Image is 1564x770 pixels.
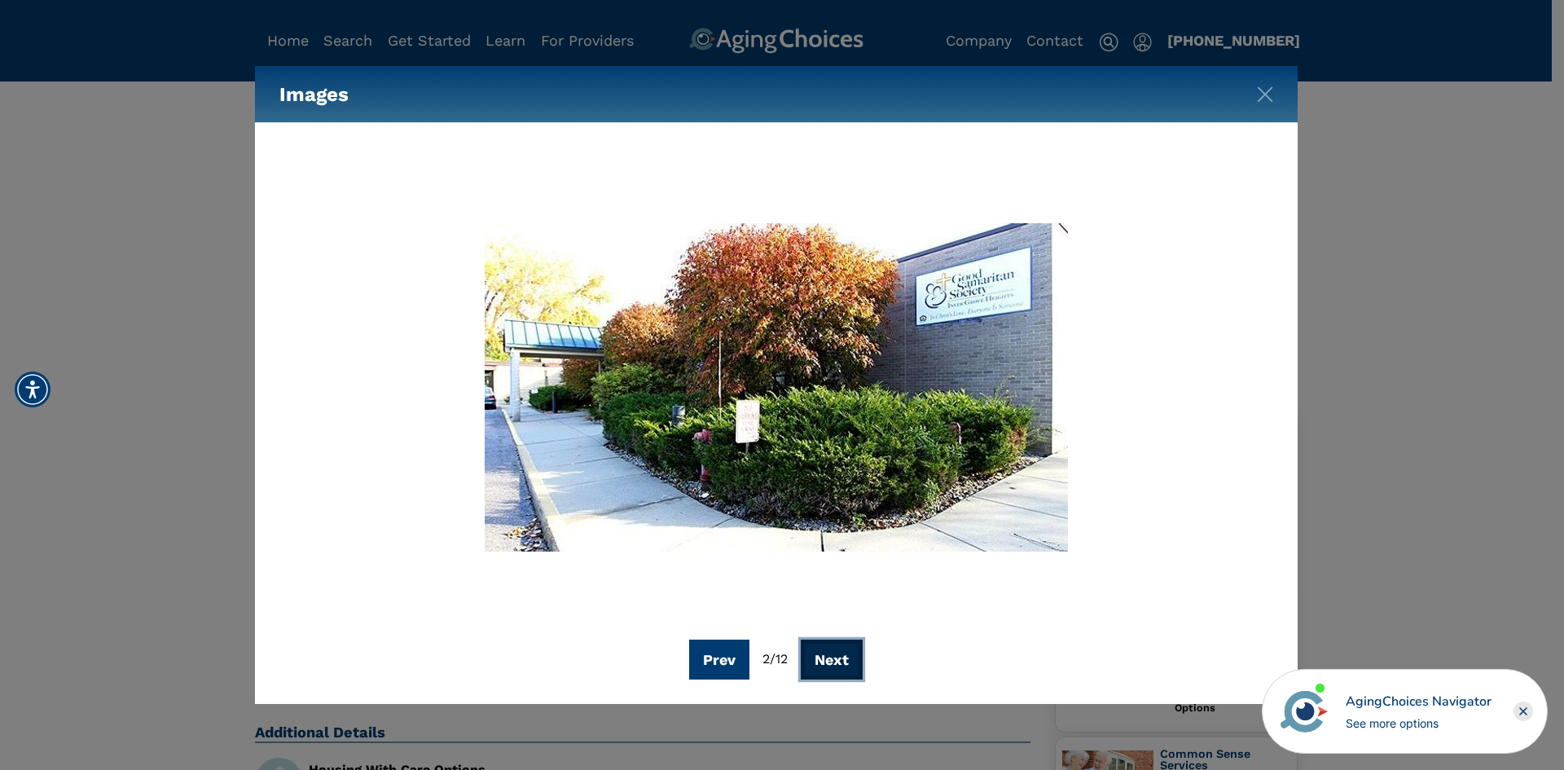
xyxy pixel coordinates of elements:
[15,372,51,407] div: Accessibility Menu
[1257,86,1273,103] img: modal-close.svg
[1276,684,1332,739] img: avatar
[485,223,1068,552] img: 0c701d6d-771b-4f3a-ac4a-a6975d300e79.jpg
[1346,715,1492,732] div: See more options
[1257,83,1273,99] button: Close
[801,640,863,680] button: Next
[689,640,749,680] button: Prev
[1346,692,1492,711] div: AgingChoices Navigator
[762,651,788,667] span: 2 / 12
[279,66,349,123] h5: Images
[1513,702,1533,721] div: Close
